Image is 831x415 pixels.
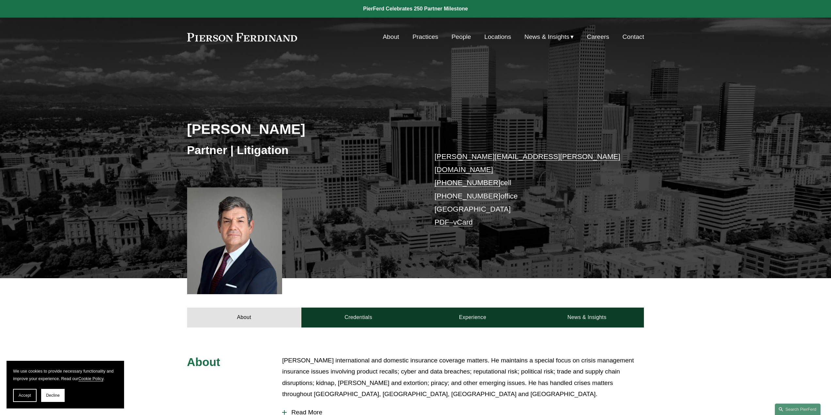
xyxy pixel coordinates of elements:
[484,31,511,43] a: Locations
[301,308,416,327] a: Credentials
[587,31,609,43] a: Careers
[452,31,471,43] a: People
[416,308,530,327] a: Experience
[13,389,37,402] button: Accept
[412,31,438,43] a: Practices
[435,218,449,226] a: PDF
[524,31,569,43] span: News & Insights
[435,152,620,174] a: [PERSON_NAME][EMAIL_ADDRESS][PERSON_NAME][DOMAIN_NAME]
[530,308,644,327] a: News & Insights
[524,31,574,43] a: folder dropdown
[282,355,644,400] p: [PERSON_NAME] international and domestic insurance coverage matters. He maintains a special focus...
[383,31,399,43] a: About
[435,150,625,229] p: cell office [GEOGRAPHIC_DATA] –
[19,393,31,398] span: Accept
[775,404,821,415] a: Search this site
[7,361,124,408] section: Cookie banner
[187,356,220,368] span: About
[78,376,104,381] a: Cookie Policy
[187,120,416,137] h2: [PERSON_NAME]
[46,393,60,398] span: Decline
[187,143,416,157] h3: Partner | Litigation
[41,389,65,402] button: Decline
[187,308,301,327] a: About
[622,31,644,43] a: Contact
[435,192,501,200] a: [PHONE_NUMBER]
[435,179,501,187] a: [PHONE_NUMBER]
[453,218,473,226] a: vCard
[13,367,118,382] p: We use cookies to provide necessary functionality and improve your experience. Read our .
